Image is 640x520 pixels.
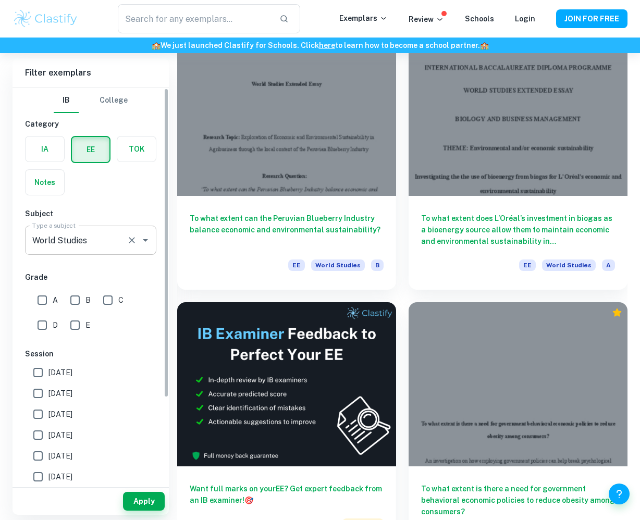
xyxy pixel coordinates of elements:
div: Filter type choice [54,88,128,113]
span: B [371,259,384,271]
img: Thumbnail [177,302,396,466]
h6: Want full marks on your EE ? Get expert feedback from an IB examiner! [190,483,384,506]
div: Premium [612,307,622,318]
span: B [85,294,91,306]
span: D [53,319,58,331]
span: C [118,294,124,306]
span: [DATE] [48,450,72,462]
h6: To what extent can the Peruvian Blueberry Industry balance economic and environmental sustainabil... [190,213,384,247]
span: EE [519,259,536,271]
h6: To what extent does L’Oréal’s investment in biogas as a bioenergy source allow them to maintain e... [421,213,615,247]
span: [DATE] [48,408,72,420]
span: 🏫 [152,41,161,49]
h6: To what extent is there a need for government behavioral economic policies to reduce obesity amon... [421,483,615,517]
button: Apply [123,492,165,511]
input: Search for any exemplars... [118,4,271,33]
span: [DATE] [48,367,72,378]
span: [DATE] [48,429,72,441]
button: JOIN FOR FREE [556,9,627,28]
a: To what extent can the Peruvian Blueberry Industry balance economic and environmental sustainabil... [177,32,396,290]
span: 🎯 [244,496,253,504]
h6: Filter exemplars [13,58,169,88]
button: IA [26,137,64,162]
span: World Studies [542,259,596,271]
p: Exemplars [339,13,388,24]
button: TOK [117,137,156,162]
label: Type a subject [32,221,76,230]
h6: Session [25,348,156,360]
button: IB [54,88,79,113]
span: A [602,259,615,271]
span: [DATE] [48,388,72,399]
span: [DATE] [48,471,72,482]
span: E [85,319,90,331]
a: Login [515,15,535,23]
a: here [319,41,335,49]
img: Clastify logo [13,8,79,29]
button: EE [72,137,109,162]
span: World Studies [311,259,365,271]
a: Schools [465,15,494,23]
button: Notes [26,170,64,195]
button: College [100,88,128,113]
h6: We just launched Clastify for Schools. Click to learn how to become a school partner. [2,40,638,51]
a: To what extent does L’Oréal’s investment in biogas as a bioenergy source allow them to maintain e... [409,32,627,290]
p: Review [409,14,444,25]
h6: Subject [25,208,156,219]
button: Help and Feedback [609,484,630,504]
button: Clear [125,233,139,247]
span: A [53,294,58,306]
span: EE [288,259,305,271]
h6: Category [25,118,156,130]
button: Open [138,233,153,247]
h6: Grade [25,271,156,283]
span: 🏫 [480,41,489,49]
